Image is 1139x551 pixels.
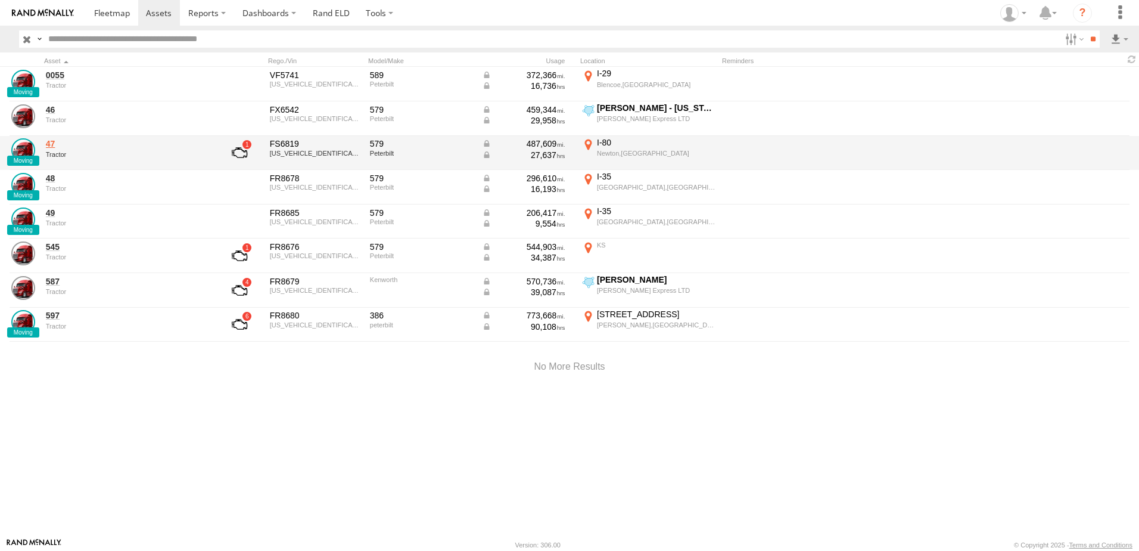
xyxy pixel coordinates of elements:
[482,115,565,126] div: Data from Vehicle CANbus
[46,208,209,218] a: 49
[270,276,362,287] div: FR8679
[580,57,717,65] div: Location
[482,173,565,184] div: Data from Vehicle CANbus
[1069,541,1132,549] a: Terms and Conditions
[1073,4,1092,23] i: ?
[11,173,35,197] a: View Asset Details
[370,115,474,122] div: Peterbilt
[722,57,913,65] div: Reminders
[480,57,575,65] div: Usage
[46,253,209,261] div: undefined
[482,208,565,218] div: Data from Vehicle CANbus
[12,9,74,17] img: rand-logo.svg
[597,68,715,79] div: I-29
[270,287,362,294] div: 1XDAD49X36J139868
[270,104,362,115] div: FX6542
[370,310,474,321] div: 386
[11,276,35,300] a: View Asset Details
[1125,54,1139,65] span: Refresh
[597,114,715,123] div: [PERSON_NAME] Express LTD
[580,137,717,169] label: Click to View Current Location
[597,309,715,320] div: [STREET_ADDRESS]
[597,286,715,295] div: [PERSON_NAME] Express LTD
[11,70,35,94] a: View Asset Details
[217,310,262,339] a: View Asset with Fault/s
[482,104,565,115] div: Data from Vehicle CANbus
[597,206,715,216] div: I-35
[580,103,717,135] label: Click to View Current Location
[46,288,209,295] div: undefined
[11,138,35,162] a: View Asset Details
[368,57,475,65] div: Model/Make
[482,81,565,91] div: Data from Vehicle CANbus
[370,104,474,115] div: 579
[46,276,209,287] a: 587
[580,206,717,238] label: Click to View Current Location
[597,81,715,89] div: Blencoe,[GEOGRAPHIC_DATA]
[11,310,35,334] a: View Asset Details
[482,276,565,287] div: Data from Vehicle CANbus
[46,242,209,252] a: 545
[46,138,209,149] a: 47
[270,173,362,184] div: FR8678
[580,274,717,307] label: Click to View Current Location
[597,183,715,191] div: [GEOGRAPHIC_DATA],[GEOGRAPHIC_DATA]
[370,252,474,259] div: Peterbilt
[597,218,715,226] div: [GEOGRAPHIC_DATA],[GEOGRAPHIC_DATA]
[370,150,474,157] div: Peterbilt
[46,104,209,115] a: 46
[597,137,715,148] div: I-80
[270,310,362,321] div: FR8680
[270,81,362,88] div: 1XPBDP9X0LD665692
[370,173,474,184] div: 579
[580,240,717,272] label: Click to View Current Location
[270,70,362,81] div: VF5741
[268,57,363,65] div: Rego./Vin
[270,184,362,191] div: 1XPBD49X6PD860006
[370,70,474,81] div: 589
[482,310,565,321] div: Data from Vehicle CANbus
[270,242,362,252] div: FR8676
[270,138,362,149] div: FS6819
[370,138,474,149] div: 579
[482,70,565,81] div: Data from Vehicle CANbus
[482,150,565,160] div: Data from Vehicle CANbus
[1109,30,1129,48] label: Export results as...
[217,276,262,305] a: View Asset with Fault/s
[482,287,565,298] div: Data from Vehicle CANbus
[44,57,211,65] div: Click to Sort
[46,151,209,158] div: undefined
[1060,30,1086,48] label: Search Filter Options
[46,323,209,330] div: undefined
[46,173,209,184] a: 48
[217,138,262,167] a: View Asset with Fault/s
[580,171,717,203] label: Click to View Current Location
[270,218,362,225] div: 1XPBD49X0RD687005
[370,81,474,88] div: Peterbilt
[35,30,44,48] label: Search Query
[46,185,209,192] div: undefined
[370,218,474,225] div: Peterbilt
[217,242,262,270] a: View Asset with Fault/s
[580,68,717,100] label: Click to View Current Location
[11,208,35,231] a: View Asset Details
[270,252,362,259] div: 1XPBD49X8LD664773
[270,115,362,122] div: 1XPBDP9X5LD665686
[270,321,362,329] div: 1XPHD49X1CD144649
[270,150,362,157] div: 1XPBDP9X0LD665787
[46,70,209,81] a: 0055
[11,242,35,265] a: View Asset Details
[482,252,565,263] div: Data from Vehicle CANbus
[482,242,565,252] div: Data from Vehicle CANbus
[996,4,1031,22] div: Tim Zylstra
[7,539,61,551] a: Visit our Website
[482,138,565,149] div: Data from Vehicle CANbus
[46,310,209,321] a: 597
[597,321,715,329] div: [PERSON_NAME],[GEOGRAPHIC_DATA]
[370,184,474,191] div: Peterbilt
[597,103,715,113] div: [PERSON_NAME] - [US_STATE][GEOGRAPHIC_DATA],[GEOGRAPHIC_DATA]
[597,171,715,182] div: I-35
[482,184,565,194] div: Data from Vehicle CANbus
[370,242,474,252] div: 579
[46,82,209,89] div: undefined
